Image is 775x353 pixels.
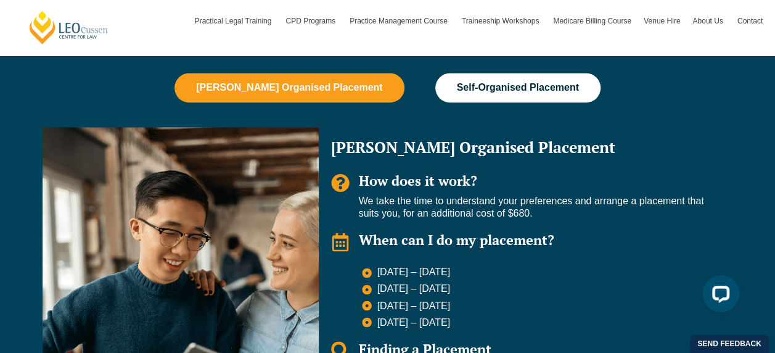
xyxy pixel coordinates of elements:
[343,3,456,39] a: Practice Management Course
[374,299,451,312] span: [DATE] – [DATE]
[196,82,382,93] span: [PERSON_NAME] Organised Placement
[279,3,343,39] a: CPD Programs
[359,172,477,189] span: How does it work?
[457,82,579,93] span: Self-Organised Placement
[374,266,451,279] span: [DATE] – [DATE]
[374,283,451,296] span: [DATE] – [DATE]
[28,10,110,45] a: [PERSON_NAME] Centre for Law
[359,195,721,221] p: We take the time to understand your preferences and arrange a placement that suits you, for an ad...
[359,231,554,249] span: When can I do my placement?
[331,139,721,155] h2: [PERSON_NAME] Organised Placement
[374,316,451,329] span: [DATE] – [DATE]
[547,3,638,39] a: Medicare Billing Course
[731,3,769,39] a: Contact
[692,270,744,322] iframe: LiveChat chat widget
[638,3,686,39] a: Venue Hire
[456,3,547,39] a: Traineeship Workshops
[189,3,280,39] a: Practical Legal Training
[686,3,731,39] a: About Us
